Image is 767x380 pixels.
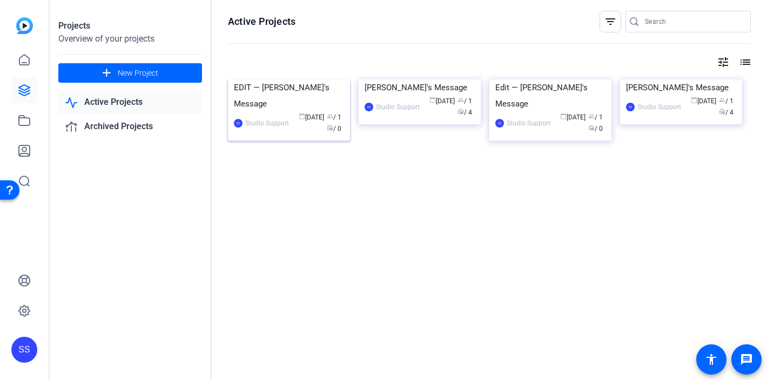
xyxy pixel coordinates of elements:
span: radio [588,124,595,131]
span: [DATE] [299,114,324,121]
span: calendar_today [691,97,697,103]
div: Overview of your projects [58,32,202,45]
mat-icon: message [740,353,753,366]
span: calendar_today [299,113,305,119]
button: New Project [58,63,202,83]
div: SS [365,103,373,111]
mat-icon: filter_list [604,15,617,28]
div: SS [234,119,243,128]
span: / 1 [719,97,734,105]
span: [DATE] [429,97,455,105]
img: blue-gradient.svg [16,17,33,34]
div: SS [495,119,504,128]
span: / 1 [457,97,472,105]
span: New Project [118,68,158,79]
span: radio [327,124,333,131]
div: EDIT — [PERSON_NAME]'s Message [234,79,344,112]
div: SS [11,337,37,363]
span: group [327,113,333,119]
div: Edit — [PERSON_NAME]'s Message [495,79,605,112]
span: [DATE] [691,97,716,105]
span: / 0 [327,125,341,132]
span: / 0 [588,125,603,132]
h1: Active Projects [228,15,295,28]
span: group [457,97,464,103]
span: group [588,113,595,119]
div: Studio Support [376,102,420,112]
div: [PERSON_NAME]'s Message [365,79,475,96]
mat-icon: list [738,56,751,69]
span: radio [719,108,725,115]
span: calendar_today [429,97,436,103]
span: / 4 [457,109,472,116]
span: [DATE] [560,114,586,121]
div: Studio Support [637,102,681,112]
div: Studio Support [507,118,550,129]
a: Archived Projects [58,116,202,138]
mat-icon: accessibility [705,353,718,366]
mat-icon: add [100,66,113,80]
div: [PERSON_NAME]'s Message [626,79,736,96]
div: SS [626,103,635,111]
span: / 1 [327,114,341,121]
span: / 1 [588,114,603,121]
span: group [719,97,725,103]
div: Projects [58,19,202,32]
input: Search [645,15,742,28]
span: radio [457,108,464,115]
a: Active Projects [58,91,202,114]
span: calendar_today [560,113,567,119]
div: Studio Support [245,118,289,129]
span: / 4 [719,109,734,116]
mat-icon: tune [717,56,730,69]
